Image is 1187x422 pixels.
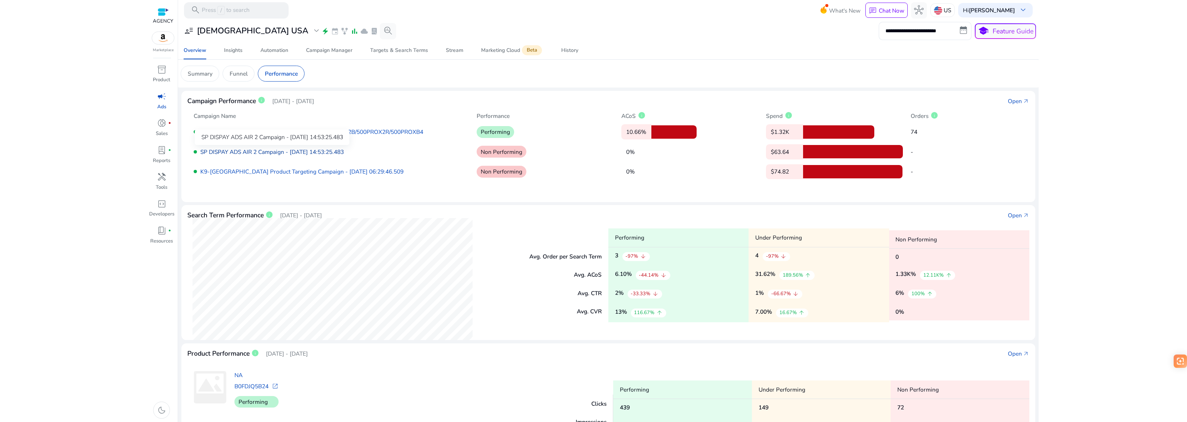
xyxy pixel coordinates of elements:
[1008,211,1029,220] a: Openarrow_outward
[148,224,175,251] a: book_4fiber_manual_recordResources
[306,48,352,53] div: Campaign Manager
[798,310,805,316] span: arrow_upward
[224,48,243,53] div: Insights
[148,90,175,117] a: campaignAds
[755,309,772,317] h5: 7.00
[168,149,171,152] span: fiber_manual_record
[156,184,167,191] p: Tools
[1023,212,1029,219] span: arrow_outward
[895,309,904,316] h5: 0
[755,290,764,299] h5: 1
[481,47,543,54] div: Marketing Cloud
[621,112,636,120] p: ACoS
[312,26,321,36] span: expand_more
[634,309,654,317] p: 116.67%
[148,171,175,197] a: handymanTools
[280,211,322,220] p: [DATE] - [DATE]
[157,65,167,75] span: inventory_2
[152,32,174,44] img: amazon.svg
[370,27,378,35] span: lab_profile
[578,289,602,297] p: Avg. CTR
[911,167,980,176] p: -
[899,289,904,297] span: %
[341,27,349,35] span: family_history
[195,129,349,145] div: SP DISPAY ADS AIR 2 Campaign - [DATE] 14:53:25.483
[230,69,248,78] p: Funnel
[639,272,658,279] p: -44.14%
[157,405,167,415] span: dark_mode
[370,48,428,53] div: Targets & Search Terms
[792,291,799,297] span: arrow_downward
[446,48,463,53] div: Stream
[615,309,627,317] h5: 13
[895,271,916,280] h5: 1.33K
[895,254,899,261] h5: 0
[522,45,542,55] span: Beta
[771,290,791,298] p: -66.67%
[805,272,811,279] span: arrow_upward
[591,399,606,408] p: Clicks
[779,309,797,317] p: 16.67%
[197,26,308,36] h3: [DEMOGRAPHIC_DATA] USA
[627,270,632,278] span: %
[897,404,904,411] h5: 72
[911,290,925,298] p: 100%
[331,27,339,35] span: event
[923,272,944,279] p: 12.11K%
[157,103,166,111] p: Ads
[156,130,168,138] p: Sales
[946,272,952,279] span: arrow_upward
[187,350,250,357] h4: Product Performance
[153,76,170,84] p: Product
[477,112,510,120] p: Performance
[360,27,368,35] span: cloud
[759,404,769,411] h5: 149
[766,253,779,260] p: -97%
[234,396,279,408] p: Performing
[911,148,980,156] p: -
[153,157,170,165] p: Reports
[767,308,772,316] span: %
[187,97,256,105] h4: Campaign Performance
[613,380,752,399] p: Performing
[260,48,288,53] div: Automation
[638,111,646,119] span: info
[529,252,602,261] p: Avg. Order per Search Term
[755,252,759,261] h5: 4
[153,47,174,53] p: Marketplace
[783,272,803,279] p: 189.56%
[621,124,651,139] p: 10.66%
[184,26,194,36] span: user_attributes
[899,308,904,316] span: %
[752,380,891,399] p: Under Performing
[1008,349,1029,358] a: Openarrow_outward
[187,211,264,219] h4: Search Term Performance
[266,349,308,358] p: [DATE] - [DATE]
[652,291,659,297] span: arrow_downward
[749,228,889,247] p: Under Performing
[780,253,787,260] span: arrow_downward
[265,69,298,78] p: Performance
[615,290,624,299] h5: 2
[577,307,602,316] p: Avg. CVR
[200,148,344,156] a: SP DISPAY ADS AIR 2 Campaign - [DATE] 14:53:25.483
[656,310,663,316] span: arrow_upward
[759,289,764,297] span: %
[477,166,526,178] p: Non Performing
[766,144,803,159] p: $63.64
[148,197,175,224] a: code_blocksDevelopers
[1008,349,1022,358] div: Open
[766,164,803,179] p: $74.82
[188,69,213,78] p: Summary
[911,112,928,120] p: Orders
[148,144,175,170] a: lab_profilefiber_manual_recordReports
[265,211,273,219] span: info
[608,228,749,247] p: Performing
[148,63,175,90] a: inventory_2Product
[157,145,167,155] span: lab_profile
[640,253,647,260] span: arrow_downward
[615,252,618,261] h5: 3
[561,48,578,53] div: History
[149,211,174,218] p: Developers
[200,168,404,175] a: K9-[GEOGRAPHIC_DATA] Product Targeting Campaign - [DATE] 06:29:46.509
